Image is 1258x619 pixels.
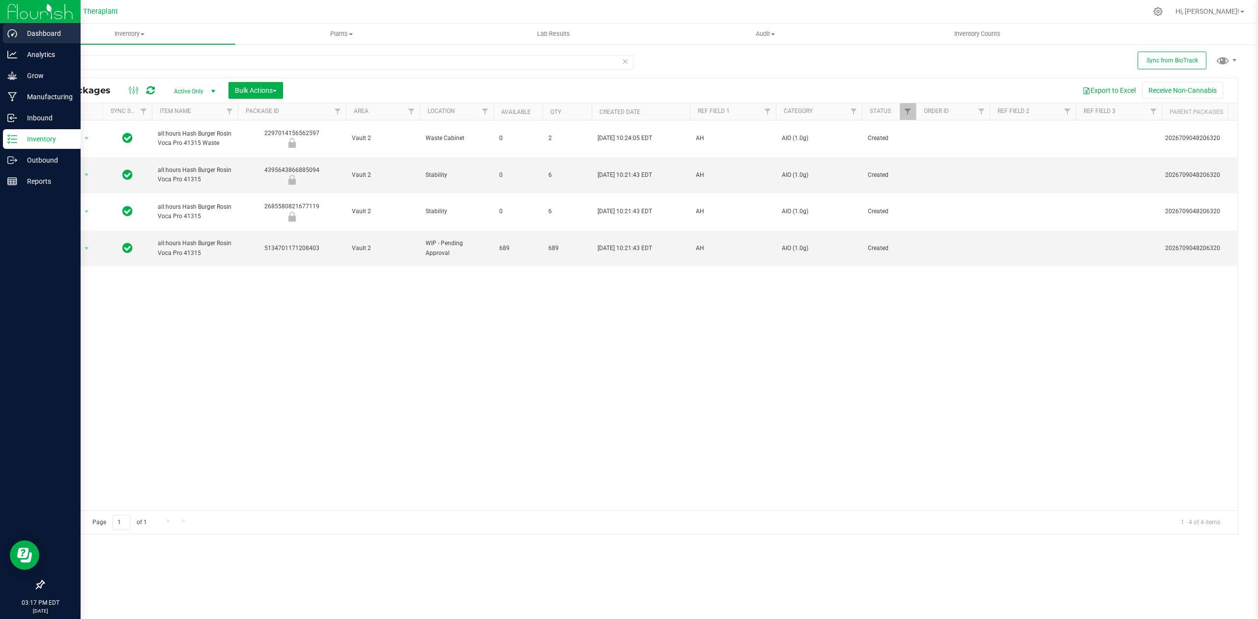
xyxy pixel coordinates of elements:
span: Vault 2 [352,244,414,253]
span: Page of 1 [84,515,155,530]
a: Available [501,109,531,115]
span: select [81,132,93,145]
span: 0 [499,170,537,180]
button: Receive Non-Cannabis [1142,82,1223,99]
span: select [81,168,93,182]
a: Filter [477,103,493,120]
a: Area [354,108,369,114]
span: 0 [499,207,537,216]
div: Newly Received [236,138,347,148]
span: Plants [236,29,447,38]
a: Ref Field 1 [698,108,730,114]
p: Dashboard [17,28,76,39]
span: Waste Cabinet [426,134,487,143]
inline-svg: Analytics [7,50,17,59]
span: 689 [499,244,537,253]
a: Location [428,108,455,114]
span: all:hours Hash Burger Rosin Voca Pro 41315 [158,202,232,221]
span: 6 [548,170,586,180]
a: Inventory Counts [871,24,1083,44]
a: Filter [1145,103,1162,120]
span: select [81,205,93,219]
div: 2297014156562597 [236,129,347,148]
a: Package ID [246,108,279,114]
a: Qty [550,109,561,115]
span: [DATE] 10:24:05 EDT [598,134,652,143]
div: 5134701171208403 [236,244,347,253]
span: Inventory Counts [941,29,1014,38]
div: Value 1: 2026709048206320 [1165,244,1257,253]
p: Analytics [17,49,76,60]
button: Export to Excel [1076,82,1142,99]
span: AIO (1.0g) [782,244,856,253]
span: Created [868,244,910,253]
a: Inventory [24,24,235,44]
p: Reports [17,175,76,187]
a: Filter [846,103,862,120]
span: all:hours Hash Burger Rosin Voca Pro 41315 Waste [158,129,232,148]
span: 6 [548,207,586,216]
span: [DATE] 10:21:43 EDT [598,170,652,180]
div: Newly Received [236,175,347,185]
a: Filter [136,103,152,120]
div: Value 1: 2026709048206320 [1165,170,1257,180]
div: 4395643866885094 [236,166,347,185]
iframe: Resource center [10,540,39,570]
a: Audit [659,24,871,44]
button: Sync from BioTrack [1138,52,1206,69]
a: Ref Field 2 [998,108,1029,114]
span: Stability [426,170,487,180]
p: Inbound [17,112,76,124]
a: Plants [235,24,447,44]
span: AIO (1.0g) [782,207,856,216]
a: Filter [900,103,916,120]
a: Filter [330,103,346,120]
span: Lab Results [524,29,583,38]
span: AIO (1.0g) [782,170,856,180]
span: 2 [548,134,586,143]
inline-svg: Inventory [7,134,17,144]
p: Manufacturing [17,91,76,103]
a: Sync Status [111,108,148,114]
span: AH [696,207,770,216]
span: 689 [548,244,586,253]
span: Audit [660,29,871,38]
span: Created [868,170,910,180]
span: Bulk Actions [235,86,277,94]
span: AH [696,170,770,180]
inline-svg: Inbound [7,113,17,123]
p: [DATE] [4,607,76,615]
div: Value 1: 2026709048206320 [1165,134,1257,143]
span: Vault 2 [352,170,414,180]
span: all:hours Hash Burger Rosin Voca Pro 41315 [158,166,232,184]
span: Created [868,207,910,216]
inline-svg: Reports [7,176,17,186]
a: Ref Field 3 [1084,108,1115,114]
span: Vault 2 [352,134,414,143]
span: Inventory [24,29,235,38]
input: 1 [113,515,130,530]
span: all:hours Hash Burger Rosin Voca Pro 41315 [158,239,232,257]
a: Filter [403,103,420,120]
a: Category [784,108,813,114]
span: Created [868,134,910,143]
a: Created Date [600,109,640,115]
a: Status [870,108,891,114]
span: AH [696,244,770,253]
input: Search Package ID, Item Name, SKU, Lot or Part Number... [43,55,633,70]
div: 2685580821677119 [236,202,347,221]
span: Sync from BioTrack [1146,57,1198,64]
span: 0 [499,134,537,143]
span: AIO (1.0g) [782,134,856,143]
div: Value 1: 2026709048206320 [1165,207,1257,216]
span: In Sync [122,241,133,255]
span: Clear [622,55,629,68]
div: Newly Received [236,212,347,222]
div: Manage settings [1152,7,1164,16]
inline-svg: Manufacturing [7,92,17,102]
span: 1 - 4 of 4 items [1173,515,1228,530]
a: Item Name [160,108,191,114]
inline-svg: Grow [7,71,17,81]
p: Grow [17,70,76,82]
span: [DATE] 10:21:43 EDT [598,244,652,253]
